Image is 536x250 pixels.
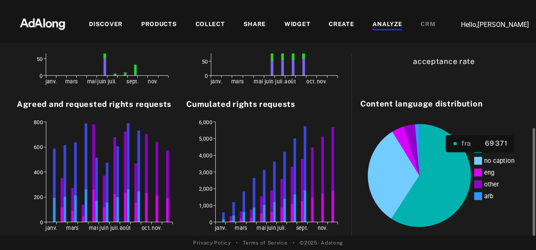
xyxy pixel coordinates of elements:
[360,98,528,109] h3: Content language distribution
[199,186,212,192] tspan: 2,000
[45,225,57,231] tspan: janv.
[199,119,212,125] tspan: 6,000
[494,210,536,250] div: Widget de chat
[40,72,43,79] tspan: 0
[152,225,162,231] tspan: nov.
[199,202,212,209] tspan: 1,000
[89,20,123,30] div: DISCOVER
[141,20,177,30] div: PRODUCTS
[209,219,212,225] tspan: 0
[329,20,354,30] div: CREATE
[205,72,208,79] tspan: 0
[254,78,263,85] tspan: mai
[34,194,43,200] tspan: 200
[120,225,131,231] tspan: août
[214,225,226,231] tspan: janv.
[284,78,296,85] tspan: août
[110,225,119,231] tspan: juil.
[126,78,139,85] tspan: sept.
[45,78,57,85] tspan: janv.
[199,169,212,175] tspan: 3,000
[284,20,310,30] div: WIDGET
[243,239,287,247] a: Terms of Service
[307,78,316,85] tspan: oct.
[257,225,266,231] tspan: mai
[193,239,231,247] a: Privacy Policy
[196,20,225,30] div: COLLECT
[17,98,186,110] h3: Agreed and requested rights requests
[199,136,212,142] tspan: 5,000
[37,56,43,62] tspan: 50
[97,78,107,85] tspan: juin
[277,225,286,231] tspan: juil.
[34,169,43,175] tspan: 400
[413,56,475,67] p: acceptance rate
[421,20,435,30] div: CRM
[66,225,79,231] tspan: mars
[202,58,208,64] tspan: 50
[65,78,78,85] tspan: mars
[318,225,328,231] tspan: nov.
[40,219,43,225] tspan: 0
[34,144,43,150] tspan: 600
[107,78,117,85] tspan: juil.
[87,78,96,85] tspan: mai
[89,225,98,231] tspan: mai
[236,239,238,247] span: •
[34,119,43,125] tspan: 800
[231,78,244,85] tspan: mars
[5,11,80,36] img: 63233d7d88ed69de3c212112c67096b6.png
[210,78,222,85] tspan: janv.
[244,20,266,30] div: SHARE
[317,78,327,85] tspan: nov.
[99,225,109,231] tspan: juin
[300,239,343,247] span: © 2025 - Adalong
[199,152,212,159] tspan: 4,000
[142,225,151,231] tspan: oct.
[293,239,295,247] span: •
[296,225,308,231] tspan: sept.
[373,20,402,30] div: ANALYZE
[494,210,536,250] iframe: Chat Widget
[186,98,351,110] h3: Cumulated rights requests
[264,78,274,85] tspan: juin
[275,78,284,85] tspan: juil.
[148,78,158,85] tspan: nov.
[445,20,529,30] p: Hello, [PERSON_NAME]
[235,225,247,231] tspan: mars
[267,225,276,231] tspan: juin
